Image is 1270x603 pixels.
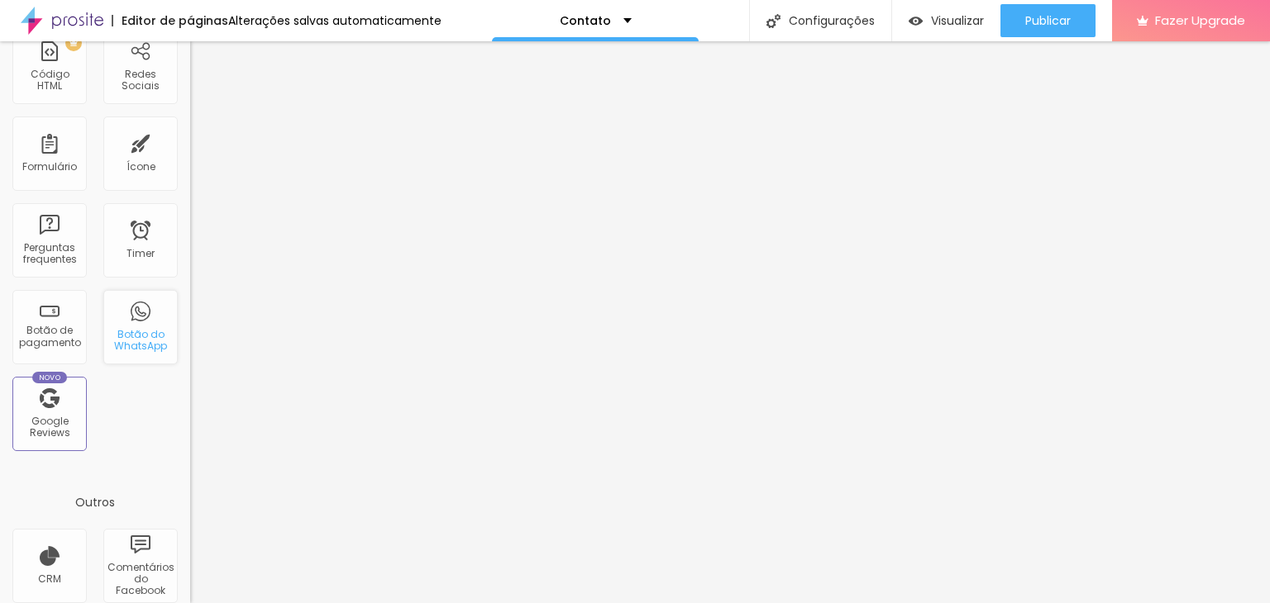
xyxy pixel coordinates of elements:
[766,14,781,28] img: Icone
[38,573,61,585] div: CRM
[107,562,173,597] div: Comentários do Facebook
[17,242,82,266] div: Perguntas frequentes
[107,69,173,93] div: Redes Sociais
[17,415,82,439] div: Google Reviews
[127,248,155,259] div: Timer
[22,161,77,173] div: Formulário
[1155,13,1245,27] span: Fazer Upgrade
[892,4,1000,37] button: Visualizar
[17,69,82,93] div: Código HTML
[17,325,82,349] div: Botão de pagamento
[228,15,442,26] div: Alterações salvas automaticamente
[32,372,68,383] div: Novo
[909,14,923,28] img: view-1.svg
[1025,14,1071,27] span: Publicar
[107,329,173,353] div: Botão do WhatsApp
[1000,4,1096,37] button: Publicar
[560,15,611,26] p: Contato
[112,15,228,26] div: Editor de páginas
[931,14,984,27] span: Visualizar
[127,161,155,173] div: Ícone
